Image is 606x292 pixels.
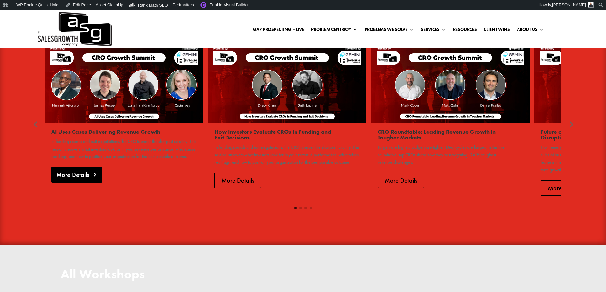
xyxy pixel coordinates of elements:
img: tab_keywords_by_traffic_grey.svg [63,40,68,45]
a: Client Wins [484,27,510,34]
a: Problem Centric™ [311,27,358,34]
img: website_grey.svg [10,17,15,22]
div: Keywords by Traffic [70,41,107,45]
img: ASG Co. Logo [37,10,112,48]
h4: CRO Roundtable: Leading Revenue Growth in Tougher Markets [378,129,523,144]
a: A Sales Growth Company Logo [37,10,112,48]
div: v 4.0.25 [18,10,31,15]
a: More Details [51,167,102,183]
span: In funding rounds and exit negotiations, the CRO is under the sharpest scrutiny. This session unc... [51,139,196,160]
h2: All Workshops [61,268,546,284]
a: Problems We Solve [365,27,414,34]
span: Rank Math SEO [138,3,168,8]
a: More Details [214,173,261,188]
div: Domain Overview [24,41,57,45]
span: [PERSON_NAME] [552,3,586,7]
a: About Us [517,27,544,34]
img: tab_domain_overview_orange.svg [17,40,22,45]
h4: How Investors Evaluate CROs in Funding and Exit Decisions [214,129,360,144]
h4: AI Uses Cases Delivering Revenue Growth [51,129,197,138]
div: Domain: [DOMAIN_NAME] [17,17,70,22]
a: Services [421,27,446,34]
a: Resources [453,27,477,34]
span: Targets are higher. Budgets are tighter. Deal cycles are longer. In this live roundtable, top CRO... [378,144,505,165]
a: More Details [541,180,588,196]
img: logo_orange.svg [10,10,15,15]
a: Gap Prospecting – LIVE [253,27,304,34]
a: More Details [378,173,424,188]
span: In funding rounds and exit negotiations, the CRO is under the sharpest scrutiny. This session unc... [214,144,359,165]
